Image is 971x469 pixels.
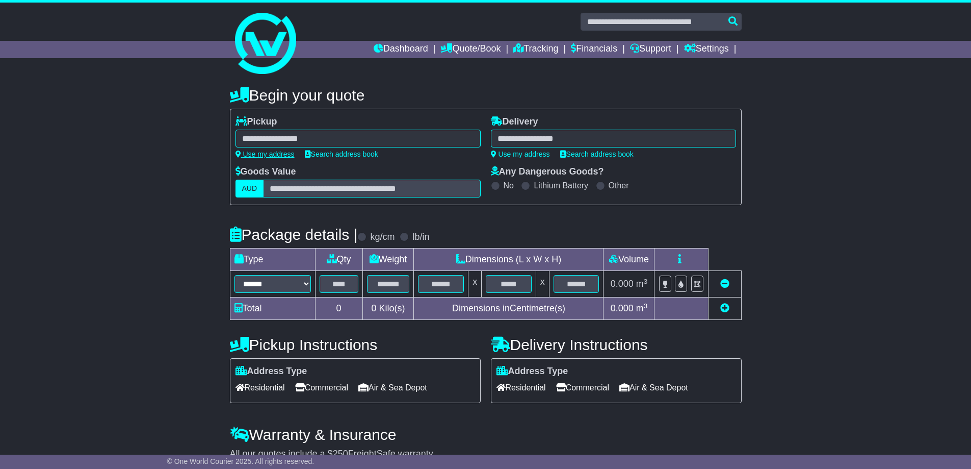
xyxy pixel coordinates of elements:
a: Add new item [720,303,729,313]
td: x [536,271,549,298]
sup: 3 [644,302,648,310]
td: Weight [362,249,414,271]
label: lb/in [412,232,429,243]
span: 250 [333,449,348,459]
label: Goods Value [235,166,296,178]
a: Financials [571,41,617,58]
td: Volume [603,249,654,271]
h4: Pickup Instructions [230,336,481,353]
td: Dimensions in Centimetre(s) [414,298,603,320]
span: 0.000 [611,279,634,289]
span: m [636,303,648,313]
a: Settings [684,41,729,58]
a: Dashboard [374,41,428,58]
h4: Package details | [230,226,358,243]
h4: Warranty & Insurance [230,426,742,443]
td: 0 [315,298,362,320]
h4: Delivery Instructions [491,336,742,353]
span: 0 [371,303,376,313]
a: Remove this item [720,279,729,289]
label: No [504,181,514,190]
a: Use my address [235,150,295,158]
a: Tracking [513,41,558,58]
label: Pickup [235,116,277,128]
label: Address Type [235,366,307,377]
span: Air & Sea Depot [358,380,427,396]
span: Residential [235,380,285,396]
a: Search address book [305,150,378,158]
td: Type [230,249,315,271]
label: Address Type [496,366,568,377]
td: Kilo(s) [362,298,414,320]
label: Any Dangerous Goods? [491,166,604,178]
sup: 3 [644,278,648,285]
td: Total [230,298,315,320]
span: m [636,279,648,289]
td: x [468,271,482,298]
a: Quote/Book [440,41,501,58]
a: Support [630,41,671,58]
span: Commercial [556,380,609,396]
label: Lithium Battery [534,181,588,190]
td: Qty [315,249,362,271]
label: Other [609,181,629,190]
a: Use my address [491,150,550,158]
span: 0.000 [611,303,634,313]
div: All our quotes include a $ FreightSafe warranty. [230,449,742,460]
label: kg/cm [370,232,395,243]
span: Residential [496,380,546,396]
span: Commercial [295,380,348,396]
h4: Begin your quote [230,87,742,104]
label: Delivery [491,116,538,128]
span: © One World Courier 2025. All rights reserved. [167,457,314,465]
span: Air & Sea Depot [619,380,688,396]
a: Search address book [560,150,634,158]
label: AUD [235,180,264,198]
td: Dimensions (L x W x H) [414,249,603,271]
